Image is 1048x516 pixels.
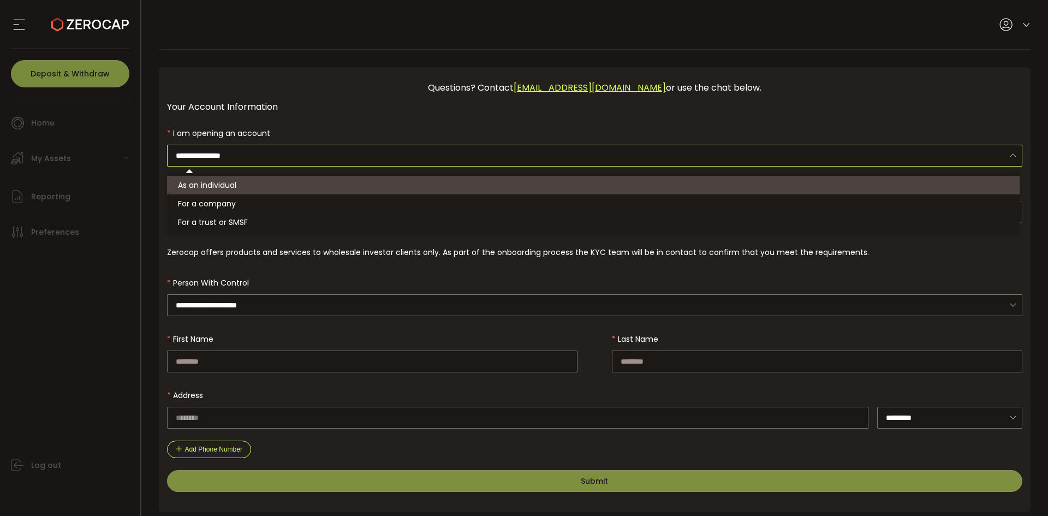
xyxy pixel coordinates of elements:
span: As an individual [178,180,236,191]
span: Add Phone Number [185,446,242,453]
button: Deposit & Withdraw [11,60,129,87]
span: My Assets [31,151,71,167]
div: Your Account Information [167,100,1023,114]
button: Add Phone Number [167,441,251,458]
div: Questions? Contact or use the chat below. [167,75,1023,100]
a: [EMAIL_ADDRESS][DOMAIN_NAME] [514,81,666,94]
label: Address [167,390,210,401]
span: Submit [581,476,608,487]
span: For a trust or SMSF [178,217,248,228]
span: Preferences [31,224,79,240]
button: Submit [167,470,1023,492]
span: Reporting [31,189,70,205]
span: Home [31,115,55,131]
span: Deposit & Withdraw [31,70,110,78]
div: Zerocap offers products and services to wholesale investor clients only. As part of the onboardin... [167,245,1023,260]
span: Log out [31,458,61,473]
span: For a company [178,198,236,209]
